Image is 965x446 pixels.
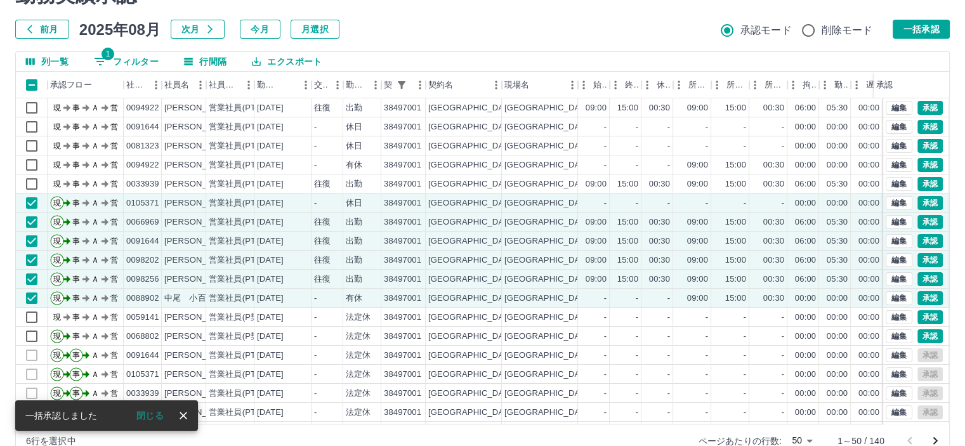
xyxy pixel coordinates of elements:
[765,72,785,98] div: 所定休憩
[384,197,421,209] div: 38497001
[110,161,118,169] text: 営
[53,103,61,112] text: 現
[763,235,784,247] div: 00:30
[126,216,159,228] div: 0066969
[209,159,275,171] div: 営業社員(PT契約)
[827,102,848,114] div: 05:30
[209,178,275,190] div: 営業社員(PT契約)
[827,121,848,133] div: 00:00
[667,121,670,133] div: -
[586,254,607,266] div: 09:00
[53,199,61,207] text: 現
[886,405,912,419] button: 編集
[504,121,679,133] div: [GEOGRAPHIC_DATA][GEOGRAPHIC_DATA]
[91,161,99,169] text: Ａ
[91,122,99,131] text: Ａ
[384,121,421,133] div: 38497001
[72,103,80,112] text: 事
[687,254,708,266] div: 09:00
[53,122,61,131] text: 現
[428,178,516,190] div: [GEOGRAPHIC_DATA]
[381,72,426,98] div: 契約コード
[126,102,159,114] div: 0094922
[343,72,381,98] div: 勤務区分
[604,140,607,152] div: -
[687,178,708,190] div: 09:00
[886,348,912,362] button: 編集
[164,178,233,190] div: [PERSON_NAME]
[16,52,79,71] button: 列選択
[257,216,284,228] div: [DATE]
[209,102,275,114] div: 営業社員(PT契約)
[428,102,516,114] div: [GEOGRAPHIC_DATA]
[84,52,169,71] button: フィルター表示
[617,216,638,228] div: 15:00
[209,273,275,285] div: 営業社員(PT契約)
[428,254,516,266] div: [GEOGRAPHIC_DATA]
[209,235,275,247] div: 営業社員(PT契約)
[504,197,679,209] div: [GEOGRAPHIC_DATA][GEOGRAPHIC_DATA]
[636,159,638,171] div: -
[617,235,638,247] div: 15:00
[164,72,189,98] div: 社員名
[502,72,578,98] div: 現場名
[147,75,166,95] button: メニュー
[426,72,502,98] div: 契約名
[314,197,317,209] div: -
[126,273,159,285] div: 0098256
[706,140,708,152] div: -
[346,102,362,114] div: 出勤
[725,216,746,228] div: 15:00
[126,197,159,209] div: 0105371
[886,329,912,343] button: 編集
[827,140,848,152] div: 00:00
[563,75,582,95] button: メニュー
[886,272,912,286] button: 編集
[257,140,284,152] div: [DATE]
[886,234,912,248] button: 編集
[687,102,708,114] div: 09:00
[667,140,670,152] div: -
[91,218,99,226] text: Ａ
[72,141,80,150] text: 事
[126,72,147,98] div: 社員番号
[726,72,747,98] div: 所定終業
[917,177,943,191] button: 承認
[346,140,362,152] div: 休日
[346,178,362,190] div: 出勤
[725,254,746,266] div: 15:00
[917,253,943,267] button: 承認
[625,72,639,98] div: 終業
[384,216,421,228] div: 38497001
[346,254,362,266] div: 出勤
[858,216,879,228] div: 00:00
[858,140,879,152] div: 00:00
[578,72,610,98] div: 始業
[667,197,670,209] div: -
[209,140,275,152] div: 営業社員(PT契約)
[886,196,912,210] button: 編集
[886,177,912,191] button: 編集
[91,103,99,112] text: Ａ
[72,237,80,246] text: 事
[410,75,430,95] button: メニュー
[827,178,848,190] div: 05:30
[164,121,233,133] div: [PERSON_NAME]
[886,139,912,153] button: 編集
[858,197,879,209] div: 00:00
[50,72,92,98] div: 承認フロー
[257,235,284,247] div: [DATE]
[53,161,61,169] text: 現
[72,199,80,207] text: 事
[346,216,362,228] div: 出勤
[763,216,784,228] div: 00:30
[393,76,410,94] button: フィルター表示
[257,178,284,190] div: [DATE]
[795,197,816,209] div: 00:00
[346,197,362,209] div: 休日
[795,140,816,152] div: 00:00
[886,367,912,381] button: 編集
[917,234,943,248] button: 承認
[504,102,679,114] div: [GEOGRAPHIC_DATA][GEOGRAPHIC_DATA]
[110,103,118,112] text: 営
